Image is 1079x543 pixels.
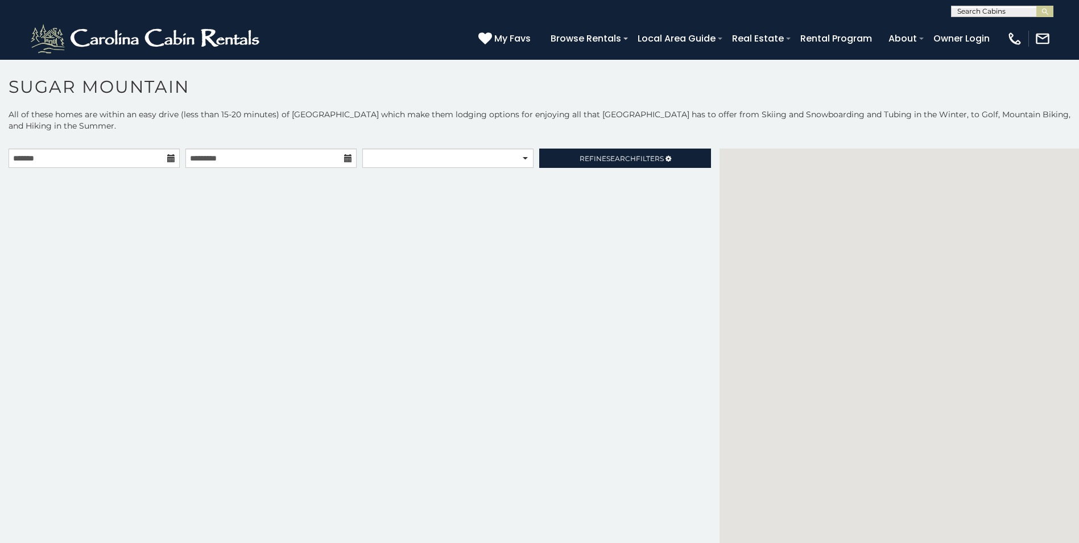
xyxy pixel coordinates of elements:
a: Browse Rentals [545,28,627,48]
a: About [883,28,923,48]
span: Search [606,154,636,163]
img: mail-regular-white.png [1035,31,1051,47]
a: My Favs [478,31,534,46]
a: Owner Login [928,28,995,48]
span: Refine Filters [580,154,664,163]
a: Rental Program [795,28,878,48]
a: RefineSearchFilters [539,149,710,168]
img: phone-regular-white.png [1007,31,1023,47]
img: White-1-2.png [28,22,264,56]
a: Local Area Guide [632,28,721,48]
span: My Favs [494,31,531,46]
a: Real Estate [726,28,789,48]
